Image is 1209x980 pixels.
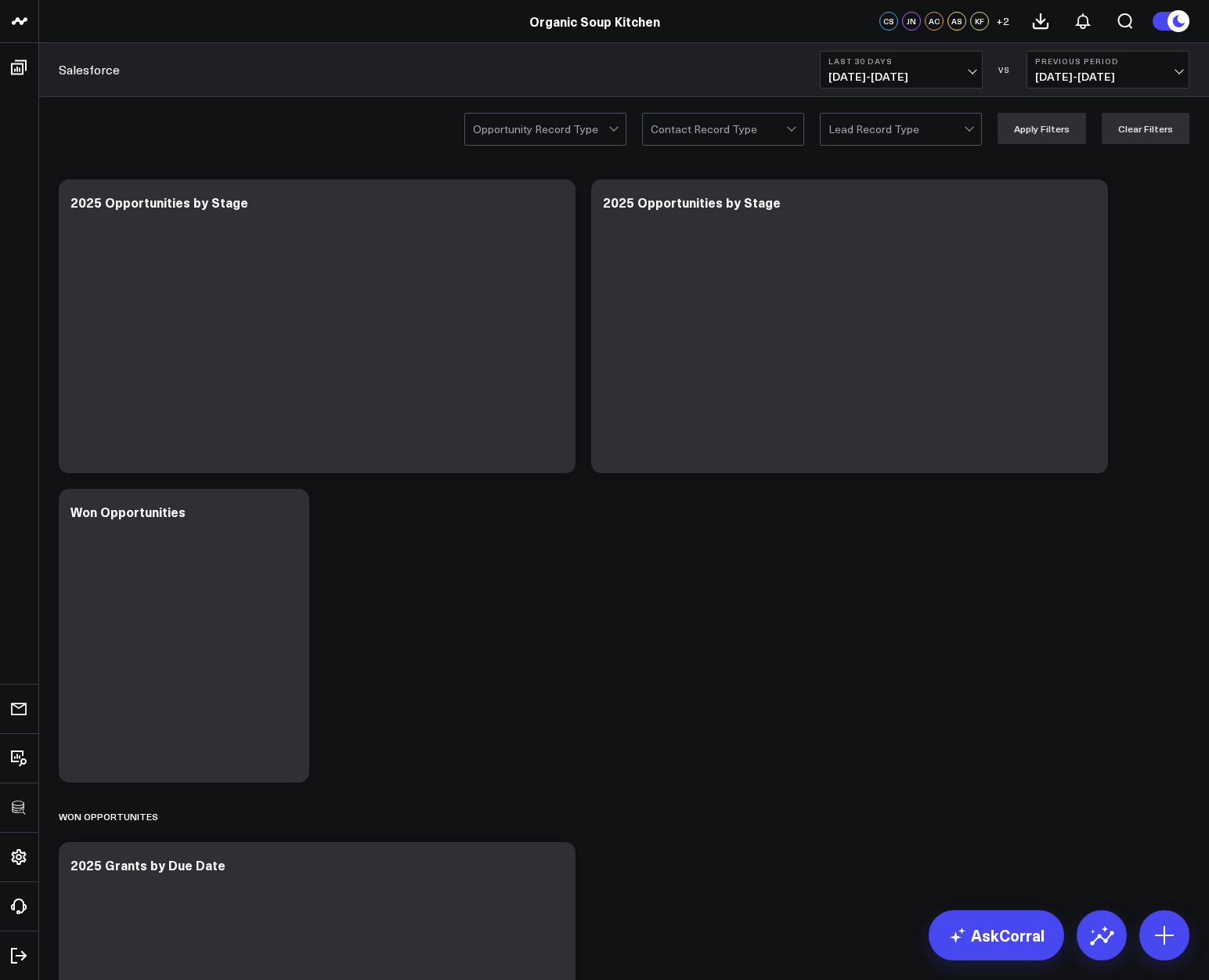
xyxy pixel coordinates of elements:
[70,856,226,873] div: 2025 Grants by Due Date
[993,12,1012,31] button: +2
[1102,113,1189,144] button: Clear Filters
[991,65,1019,74] div: VS
[603,193,781,211] div: 2025 Opportunities by Stage
[879,12,898,31] div: CS
[828,71,974,83] span: [DATE] - [DATE]
[1027,51,1189,89] button: Previous Period[DATE]-[DATE]
[70,193,248,211] div: 2025 Opportunities by Stage
[59,798,158,834] div: Won Opportunites
[820,51,983,89] button: Last 30 Days[DATE]-[DATE]
[70,503,186,520] div: Won Opportunities
[1035,56,1181,66] b: Previous Period
[970,12,989,31] div: KF
[902,12,921,31] div: JN
[1035,71,1181,83] span: [DATE] - [DATE]
[828,56,974,66] b: Last 30 Days
[529,13,660,30] a: Organic Soup Kitchen
[925,12,944,31] div: AC
[929,910,1064,960] a: AskCorral
[998,113,1086,144] button: Apply Filters
[59,61,120,78] a: Salesforce
[996,16,1009,27] span: + 2
[947,12,966,31] div: AS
